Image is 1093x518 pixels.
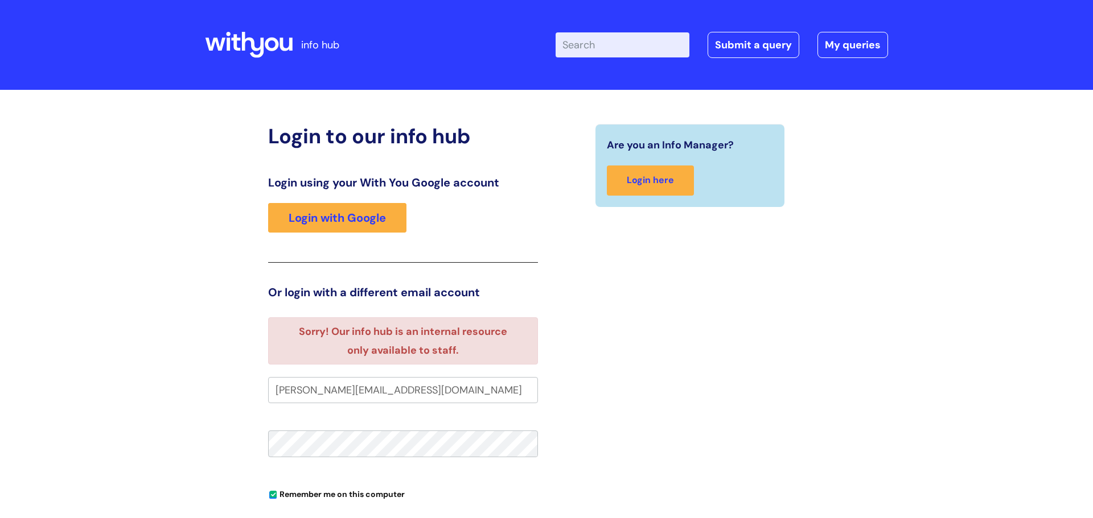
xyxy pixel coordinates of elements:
[268,285,538,299] h3: Or login with a different email account
[269,491,277,499] input: Remember me on this computer
[268,484,538,503] div: You can uncheck this option if you're logging in from a shared device
[268,487,405,499] label: Remember me on this computer
[301,36,339,54] p: info hub
[607,165,694,196] a: Login here
[817,32,888,58] a: My queries
[268,124,538,148] h2: Login to our info hub
[556,32,689,57] input: Search
[607,136,734,154] span: Are you an Info Manager?
[288,322,517,359] li: Sorry! Our info hub is an internal resource only available to staff.
[268,176,538,189] h3: Login using your With You Google account
[268,203,406,233] a: Login with Google
[708,32,799,58] a: Submit a query
[268,377,538,403] input: Your e-mail address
